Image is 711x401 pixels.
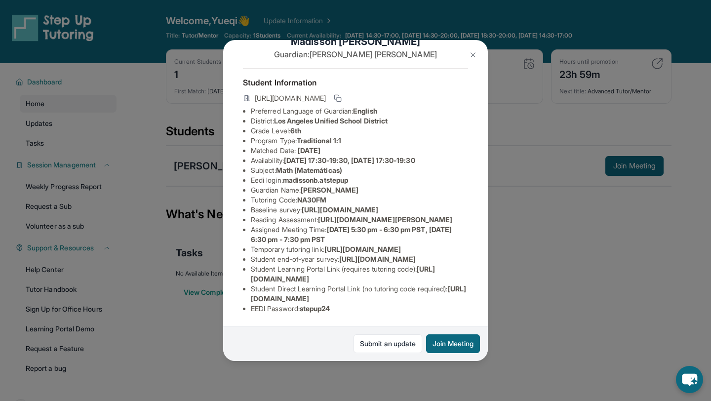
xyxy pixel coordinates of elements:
p: Guardian: [PERSON_NAME] [PERSON_NAME] [243,48,468,60]
li: Preferred Language of Guardian: [251,106,468,116]
li: Guardian Name : [251,185,468,195]
h1: Madisson [PERSON_NAME] [243,35,468,48]
span: [PERSON_NAME] [301,186,358,194]
span: 6th [290,126,301,135]
button: Copy link [332,92,344,104]
li: Grade Level: [251,126,468,136]
span: [URL][DOMAIN_NAME] [339,255,416,263]
span: Traditional 1:1 [297,136,341,145]
span: [DATE] [298,146,320,155]
button: Join Meeting [426,334,480,353]
a: Submit an update [354,334,422,353]
span: Los Angeles Unified School District [274,117,388,125]
li: Eedi login : [251,175,468,185]
span: [DATE] 17:30-19:30, [DATE] 17:30-19:30 [284,156,415,164]
span: English [353,107,377,115]
span: [URL][DOMAIN_NAME][PERSON_NAME] [318,215,452,224]
span: madissonb.atstepup [283,176,348,184]
li: Student Learning Portal Link (requires tutoring code) : [251,264,468,284]
img: Close Icon [469,51,477,59]
li: Program Type: [251,136,468,146]
li: Reading Assessment : [251,215,468,225]
h4: Student Information [243,77,468,88]
li: Tutoring Code : [251,195,468,205]
li: District: [251,116,468,126]
span: [URL][DOMAIN_NAME] [324,245,401,253]
span: [URL][DOMAIN_NAME] [302,205,378,214]
span: NA30FM [297,196,326,204]
li: Baseline survey : [251,205,468,215]
span: Math (Matemáticas) [276,166,342,174]
span: [URL][DOMAIN_NAME] [255,93,326,103]
li: Assigned Meeting Time : [251,225,468,244]
li: Student Direct Learning Portal Link (no tutoring code required) : [251,284,468,304]
span: [DATE] 5:30 pm - 6:30 pm PST, [DATE] 6:30 pm - 7:30 pm PST [251,225,452,243]
li: EEDI Password : [251,304,468,314]
span: stepup24 [300,304,330,313]
li: Student end-of-year survey : [251,254,468,264]
li: Availability: [251,156,468,165]
li: Matched Date: [251,146,468,156]
button: chat-button [676,366,703,393]
li: Temporary tutoring link : [251,244,468,254]
li: Subject : [251,165,468,175]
